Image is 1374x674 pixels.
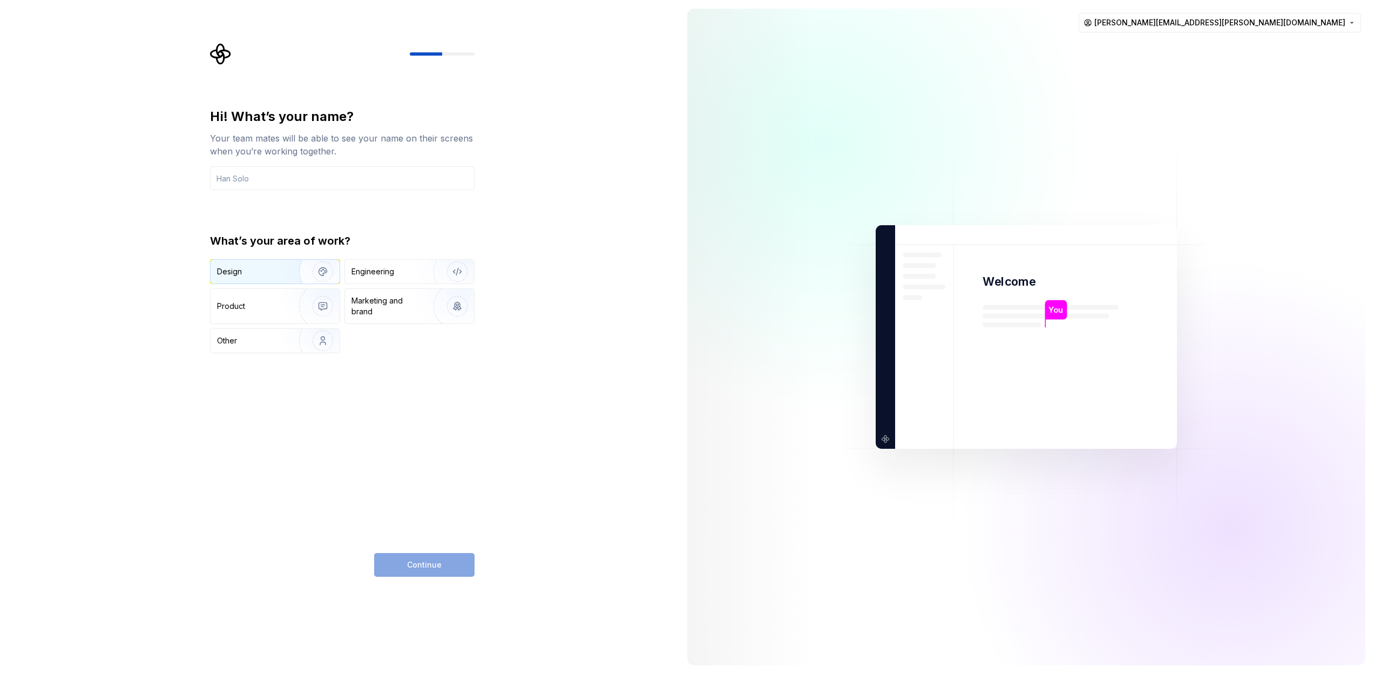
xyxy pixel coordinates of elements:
[1048,304,1063,316] p: You
[210,233,475,248] div: What’s your area of work?
[217,266,242,277] div: Design
[1079,13,1361,32] button: [PERSON_NAME][EMAIL_ADDRESS][PERSON_NAME][DOMAIN_NAME]
[210,132,475,158] div: Your team mates will be able to see your name on their screens when you’re working together.
[210,108,475,125] div: Hi! What’s your name?
[983,274,1035,289] p: Welcome
[217,301,245,312] div: Product
[217,335,237,346] div: Other
[1094,17,1345,28] span: [PERSON_NAME][EMAIL_ADDRESS][PERSON_NAME][DOMAIN_NAME]
[210,166,475,190] input: Han Solo
[351,266,394,277] div: Engineering
[210,43,232,65] svg: Supernova Logo
[351,295,424,317] div: Marketing and brand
